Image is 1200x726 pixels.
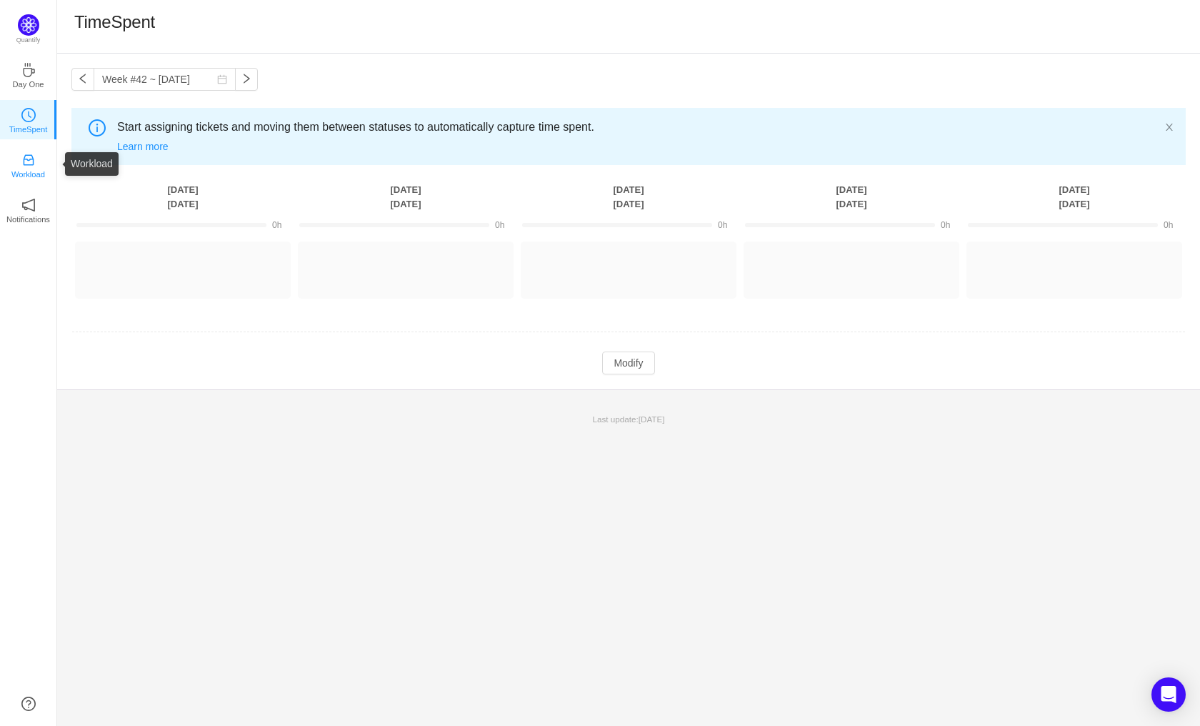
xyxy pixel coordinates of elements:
[6,213,50,226] p: Notifications
[21,157,36,171] a: icon: inboxWorkload
[21,112,36,126] a: icon: clock-circleTimeSpent
[18,14,39,36] img: Quantify
[1151,677,1186,712] div: Open Intercom Messenger
[21,198,36,212] i: icon: notification
[217,74,227,84] i: icon: calendar
[517,182,740,212] th: [DATE] [DATE]
[602,352,654,374] button: Modify
[117,119,1164,136] span: Start assigning tickets and moving them between statuses to automatically capture time spent.
[963,182,1186,212] th: [DATE] [DATE]
[94,68,236,91] input: Select a week
[941,220,950,230] span: 0h
[21,67,36,81] a: icon: coffeeDay One
[12,78,44,91] p: Day One
[11,168,45,181] p: Workload
[294,182,517,212] th: [DATE] [DATE]
[21,108,36,122] i: icon: clock-circle
[593,414,665,424] span: Last update:
[71,182,294,212] th: [DATE] [DATE]
[740,182,963,212] th: [DATE] [DATE]
[89,119,106,136] i: icon: info-circle
[495,220,504,230] span: 0h
[1164,119,1174,135] button: icon: close
[272,220,281,230] span: 0h
[235,68,258,91] button: icon: right
[74,11,155,33] h1: TimeSpent
[16,36,41,46] p: Quantify
[21,202,36,217] a: icon: notificationNotifications
[21,63,36,77] i: icon: coffee
[1164,220,1173,230] span: 0h
[21,153,36,167] i: icon: inbox
[718,220,727,230] span: 0h
[9,123,48,136] p: TimeSpent
[117,141,169,152] a: Learn more
[71,68,94,91] button: icon: left
[639,414,665,424] span: [DATE]
[21,697,36,711] a: icon: question-circle
[1164,122,1174,132] i: icon: close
